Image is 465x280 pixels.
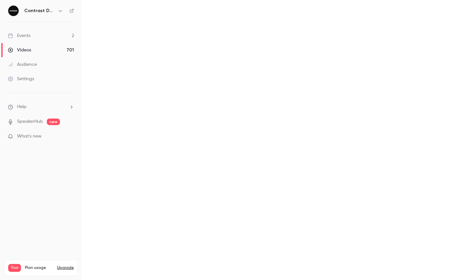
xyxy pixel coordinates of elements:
img: Contrast Demos [8,6,19,16]
div: Settings [8,76,34,82]
div: Videos [8,47,31,53]
span: What's new [17,133,42,140]
a: SpeakerHub [17,118,43,125]
span: Trial [8,264,21,272]
span: Plan usage [25,265,53,271]
div: Events [8,32,30,39]
span: Help [17,103,27,110]
h6: Contrast Demos [24,8,55,14]
button: Upgrade [57,265,74,271]
div: Audience [8,61,37,68]
span: new [47,119,60,125]
li: help-dropdown-opener [8,103,74,110]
